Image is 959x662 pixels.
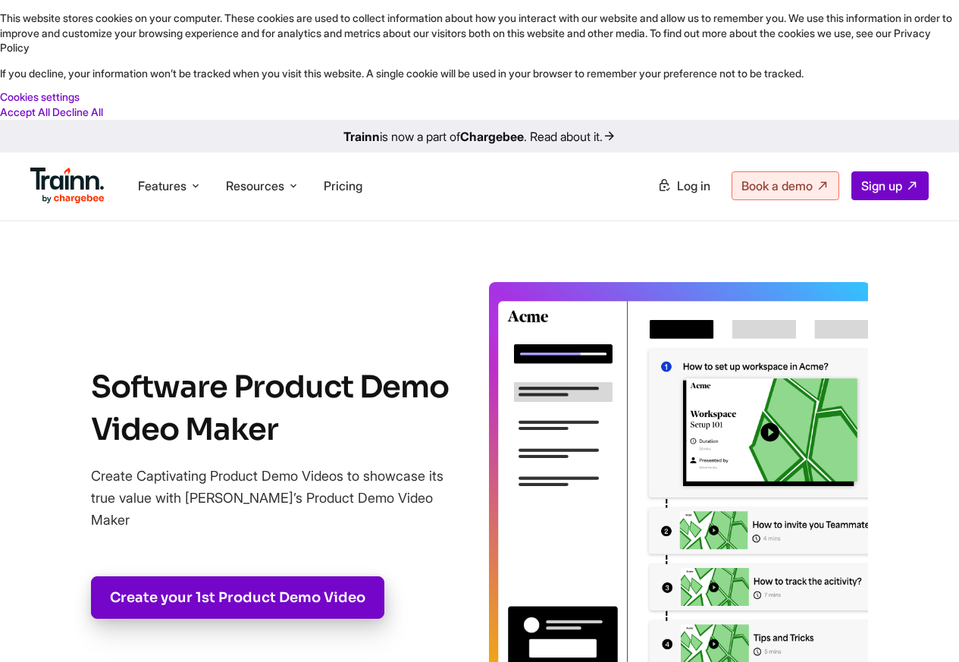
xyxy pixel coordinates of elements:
b: Chargebee [460,129,524,144]
h1: Software Product Demo Video Maker [91,366,465,451]
span: Book a demo [741,178,813,193]
a: Pricing [324,178,362,193]
a: Book a demo [732,171,839,200]
a: Create your 1st Product Demo Video [91,576,384,619]
span: Sign up [861,178,902,193]
p: Create Captivating Product Demo Videos to showcase its true value with [PERSON_NAME]’s Product De... [91,465,465,531]
a: Decline All [52,105,103,118]
b: Trainn [343,129,380,144]
span: Log in [677,178,710,193]
img: Trainn Logo [30,168,105,204]
a: Sign up [851,171,929,200]
span: Resources [226,177,284,194]
a: Log in [648,172,719,199]
span: Features [138,177,186,194]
